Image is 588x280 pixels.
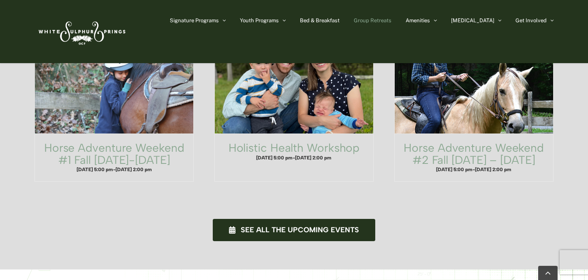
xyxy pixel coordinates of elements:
[475,167,511,172] span: [DATE] 2:00 pm
[229,141,360,155] a: Holistic Health Workshop
[436,167,473,172] span: [DATE] 5:00 pm
[295,155,331,161] span: [DATE] 2:00 pm
[256,155,293,161] span: [DATE] 5:00 pm
[213,219,375,241] a: See all the upcoming events
[77,167,113,172] span: [DATE] 5:00 pm
[43,166,185,173] h4: -
[451,18,494,23] span: [MEDICAL_DATA]
[354,18,391,23] span: Group Retreats
[403,166,545,173] h4: -
[404,141,544,167] a: Horse Adventure Weekend #2 Fall [DATE] – [DATE]
[406,18,430,23] span: Amenities
[241,226,359,234] span: See all the upcoming events
[515,18,547,23] span: Get Involved
[223,154,365,161] h4: -
[240,18,279,23] span: Youth Programs
[300,18,340,23] span: Bed & Breakfast
[44,141,184,167] a: Horse Adventure Weekend #1 Fall [DATE]-[DATE]
[35,46,193,134] a: Horse Adventure Weekend #1 Fall Wednesday-Friday
[215,46,373,134] a: Holistic Health Workshop
[395,46,553,134] a: Horse Adventure Weekend #2 Fall Friday – Sunday
[35,13,128,51] img: White Sulphur Springs Logo
[115,167,152,172] span: [DATE] 2:00 pm
[170,18,219,23] span: Signature Programs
